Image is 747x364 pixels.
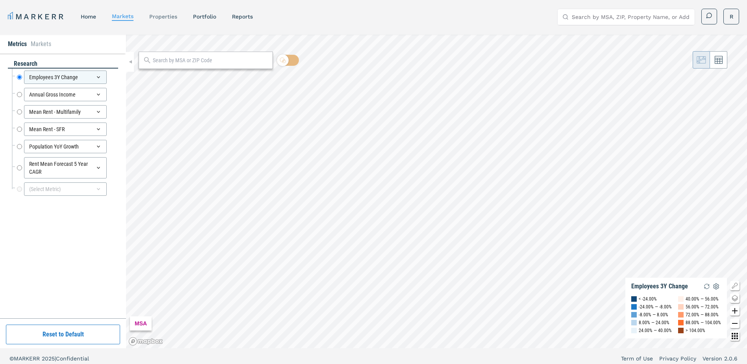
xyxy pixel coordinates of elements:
[712,282,721,291] img: Settings
[639,319,669,327] div: 8.00% — 24.00%
[730,281,740,290] button: Show/Hide Legend Map Button
[730,319,740,328] button: Zoom out map button
[56,355,89,362] span: Confidential
[686,311,719,319] div: 72.00% — 88.00%
[631,282,688,290] div: Employees 3Y Change
[703,355,738,362] a: Version 2.0.6
[723,9,739,24] button: R
[153,56,269,65] input: Search by MSA or ZIP Code
[686,295,719,303] div: 40.00% — 56.00%
[8,59,118,69] div: research
[232,13,253,20] a: reports
[42,355,56,362] span: 2025 |
[149,13,177,20] a: properties
[639,303,672,311] div: -24.00% — -8.00%
[112,13,133,19] a: markets
[193,13,216,20] a: Portfolio
[730,13,733,20] span: R
[686,303,719,311] div: 56.00% — 72.00%
[730,331,740,341] button: Other options map button
[24,105,107,119] div: Mean Rent - Multifamily
[572,9,690,25] input: Search by MSA, ZIP, Property Name, or Address
[730,293,740,303] button: Change style map button
[702,282,712,291] img: Reload Legend
[126,35,747,348] canvas: Map
[8,39,27,49] li: Metrics
[14,355,42,362] span: MARKERR
[130,316,152,331] div: MSA
[6,325,120,344] button: Reset to Default
[639,295,657,303] div: < -24.00%
[686,319,721,327] div: 88.00% — 104.00%
[24,123,107,136] div: Mean Rent - SFR
[24,140,107,153] div: Population YoY Growth
[24,71,107,84] div: Employees 3Y Change
[9,355,14,362] span: ©
[31,39,51,49] li: Markets
[639,311,668,319] div: -8.00% — 8.00%
[24,157,107,178] div: Rent Mean Forecast 5 Year CAGR
[659,355,696,362] a: Privacy Policy
[621,355,653,362] a: Term of Use
[24,88,107,101] div: Annual Gross Income
[24,182,107,196] div: (Select Metric)
[730,306,740,316] button: Zoom in map button
[686,327,705,334] div: > 104.00%
[81,13,96,20] a: home
[8,11,65,22] a: MARKERR
[128,337,163,346] a: Mapbox logo
[639,327,672,334] div: 24.00% — 40.00%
